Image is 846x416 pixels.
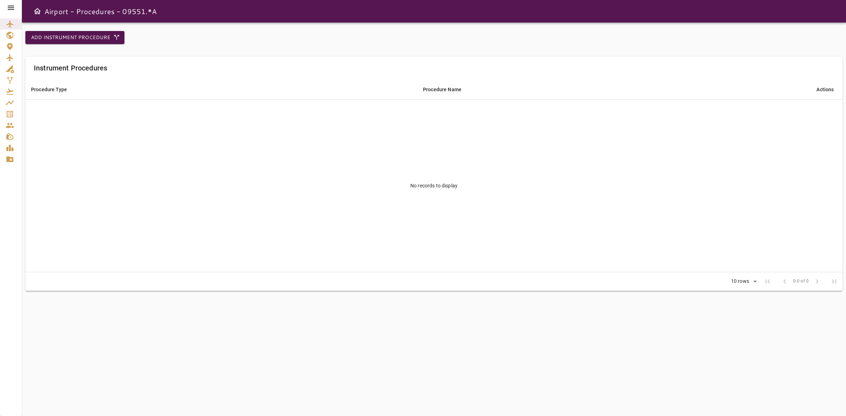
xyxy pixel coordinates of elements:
h6: Airport - Procedures - 09551.*A [44,6,157,17]
span: Last Page [826,273,842,290]
div: Procedure Name [423,85,461,94]
span: Next Page [809,273,826,290]
span: 0-0 of 0 [793,278,809,285]
span: First Page [759,273,776,290]
div: Procedure Type [31,85,67,94]
button: Open drawer [30,4,44,18]
span: Previous Page [776,273,793,290]
button: Add Instrument Procedure [25,31,124,44]
span: Procedure Type [31,85,76,94]
span: Procedure Name [423,85,471,94]
h6: Instrument Procedures [34,62,107,74]
div: 10 rows [727,276,759,287]
td: No records to display [25,99,842,272]
div: 10 rows [729,278,751,284]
